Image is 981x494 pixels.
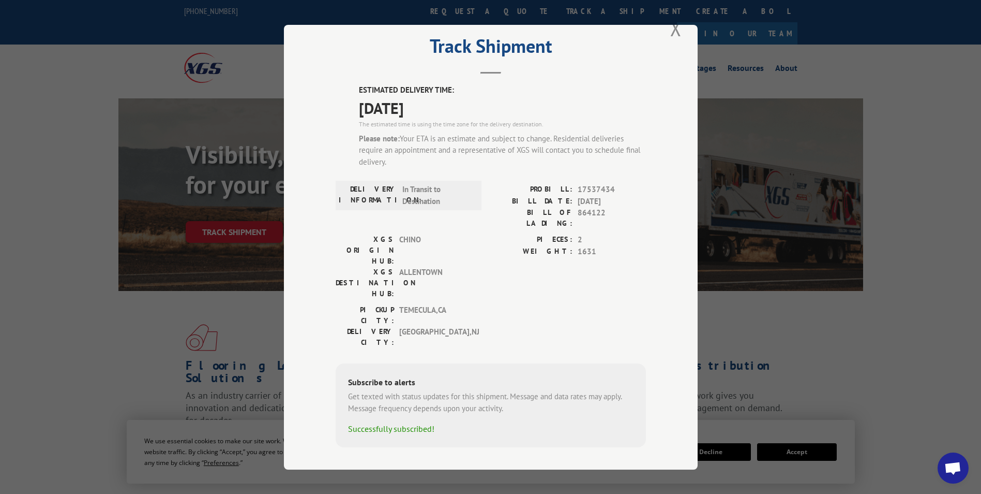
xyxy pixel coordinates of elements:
[578,245,646,257] span: 1631
[359,84,646,96] label: ESTIMATED DELIVERY TIME:
[491,184,572,196] label: PROBILL:
[578,207,646,229] span: 864122
[336,304,394,326] label: PICKUP CITY:
[339,184,397,207] label: DELIVERY INFORMATION:
[399,304,469,326] span: TEMECULA , CA
[399,234,469,267] span: CHINO
[348,376,633,391] div: Subscribe to alerts
[399,326,469,348] span: [GEOGRAPHIC_DATA] , NJ
[578,195,646,207] span: [DATE]
[359,133,400,143] strong: Please note:
[336,234,394,267] label: XGS ORIGIN HUB:
[491,195,572,207] label: BILL DATE:
[336,326,394,348] label: DELIVERY CITY:
[578,184,646,196] span: 17537434
[399,267,469,299] span: ALLENTOWN
[348,423,633,435] div: Successfully subscribed!
[336,39,646,59] h2: Track Shipment
[359,119,646,128] div: The estimated time is using the time zone for the delivery destination.
[938,453,969,484] a: Open chat
[491,207,572,229] label: BILL OF LADING:
[491,245,572,257] label: WEIGHT:
[359,133,646,168] div: Your ETA is an estimate and subject to change. Residential deliveries require an appointment and ...
[578,234,646,246] span: 2
[667,14,685,42] button: Close modal
[491,234,572,246] label: PIECES:
[348,391,633,414] div: Get texted with status updates for this shipment. Message and data rates may apply. Message frequ...
[402,184,472,207] span: In Transit to Destination
[336,267,394,299] label: XGS DESTINATION HUB:
[359,96,646,119] span: [DATE]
